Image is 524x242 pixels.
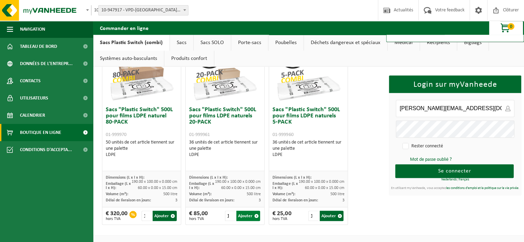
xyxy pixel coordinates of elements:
[389,187,521,190] div: En utilisant myVanheede, vous acceptez .
[189,192,212,196] span: Volume (m³):
[273,107,344,138] h3: Sacs "Plastic Switch" 500L pour films LDPE naturels 5-PACK
[107,34,176,103] img: 01-999970
[142,211,152,221] input: 1
[189,176,228,180] span: Dimensions (L x l x H):
[20,21,45,38] span: Navigation
[231,35,268,51] a: Porte-sacs
[273,132,293,137] span: 01-999960
[93,35,169,51] a: Sacs Plastic Switch (combi)
[106,152,177,158] div: LDPE
[507,23,514,30] span: 0
[396,100,514,117] input: Adresse e-mail
[308,211,319,221] input: 1
[106,139,177,158] div: 50 unités de cet article tiennent sur une palette
[459,178,469,181] a: français
[106,107,177,138] h3: Sacs "Plastic Switch" 500L pour films LDPE naturel 80-PACK
[99,6,188,15] span: 10-947917 - VPD-FLÉMALLE - FLÉMALLE
[189,152,261,158] div: LDPE
[20,55,73,72] span: Données de l'entrepr...
[268,35,304,51] a: Poubelles
[273,211,291,221] div: € 25,00
[20,107,45,124] span: Calendrier
[91,5,92,15] span: 10-947917 - VPD-FLÉMALLE - FLÉMALLE
[420,35,457,51] a: Récipients
[20,124,61,141] span: Boutique en ligne
[441,178,457,181] a: Nederlands
[304,35,387,51] a: Déchets dangereux et spéciaux
[191,34,259,103] img: 01-999961
[132,180,177,184] span: 190.00 x 100.00 x 0.000 cm
[330,192,344,196] span: 500 litre
[320,211,344,221] button: Ajouter
[138,186,177,190] span: 60.00 x 0.00 x 15.00 cm
[189,182,214,190] span: Emballage (L x l x H):
[20,141,72,158] span: Conditions d'accepta...
[106,211,127,221] div: € 320,00
[298,180,344,184] span: 190.00 x 100.00 x 0.000 cm
[93,51,164,66] a: Systèmes auto-basculants
[273,192,295,196] span: Volume (m³):
[305,186,344,190] span: 60.00 x 0.00 x 15.00 cm
[274,34,343,103] img: 01-999960
[98,5,188,15] span: 10-947917 - VPD-FLÉMALLE - FLÉMALLE
[389,171,521,181] div: |
[189,107,261,138] h3: Sacs "Plastic Switch" 500L pour films LDPE naturels 20-PACK
[189,211,208,221] div: € 85,00
[189,139,261,158] div: 36 unités de cet article tiennent sur une palette
[410,157,452,162] a: Mot de passe oublié ?
[247,192,261,196] span: 500 litre
[273,182,298,190] span: Emballage (L x l x H):
[170,35,193,51] a: Sacs
[106,198,151,202] span: Délai de livraison en jours:
[153,211,177,221] button: Ajouter
[20,38,57,55] span: Tableau de bord
[189,198,234,202] span: Délai de livraison en jours:
[106,176,144,180] span: Dimensions (L x l x H):
[163,192,177,196] span: 500 litre
[446,186,518,190] a: les conditions d'emploi et la politique sur la vie privée
[489,21,523,35] button: 0
[273,139,344,158] div: 36 unités de cet article tiennent sur une palette
[175,198,177,202] span: 3
[164,51,214,66] a: Produits confort
[93,21,155,34] h2: Commander en ligne
[401,141,453,151] label: Rester connecté
[194,35,231,51] a: Sacs SOLO
[342,198,344,202] span: 3
[106,217,127,221] span: hors TVA
[457,35,489,51] a: Bigbags
[395,164,514,178] button: Se connecter
[106,132,126,137] span: 01-999970
[273,176,311,180] span: Dimensions (L x l x H):
[20,90,48,107] span: Utilisateurs
[389,75,521,93] h1: Login sur myVanheede
[189,217,208,221] span: hors TVA
[388,35,420,51] a: Médical
[215,180,261,184] span: 190.00 x 100.00 x 0.000 cm
[273,198,318,202] span: Délai de livraison en jours:
[20,72,41,90] span: Contacts
[259,198,261,202] span: 3
[106,192,128,196] span: Volume (m³):
[225,211,235,221] input: 1
[91,6,101,15] span: 10-947917 - VPD-FLÉMALLE - FLÉMALLE
[236,211,260,221] button: Ajouter
[438,168,471,174] span: Se connecter
[273,152,344,158] div: LDPE
[106,182,131,190] span: Emballage (L x l x H):
[221,186,261,190] span: 60.00 x 0.00 x 15.00 cm
[273,217,291,221] span: hors TVA
[189,132,210,137] span: 01-999961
